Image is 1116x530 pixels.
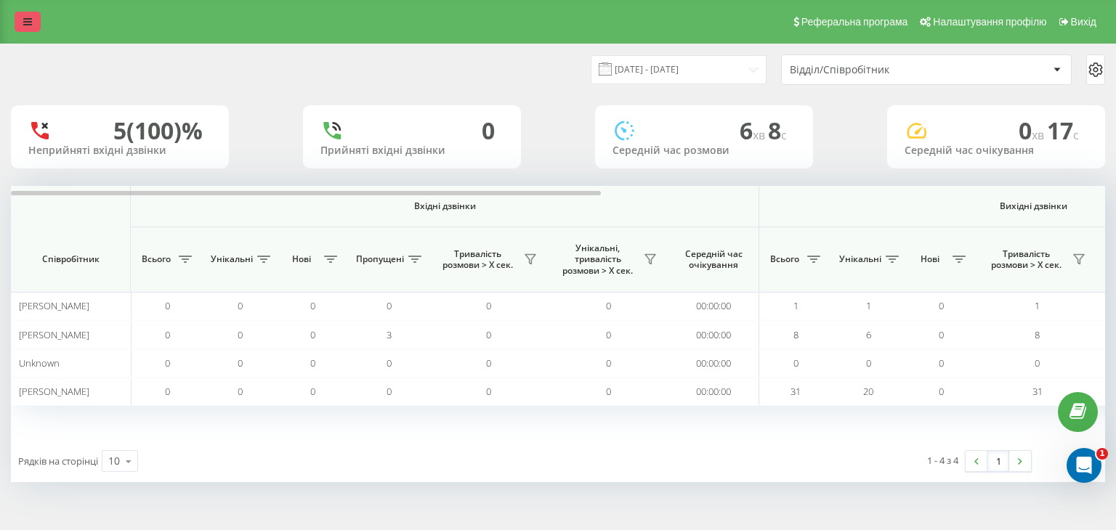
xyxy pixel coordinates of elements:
span: 0 [238,356,243,370]
span: 8 [768,115,787,146]
span: 3 [387,328,392,341]
span: Унікальні [211,253,253,265]
span: 0 [1035,356,1040,370]
span: Нові [283,253,320,265]
span: Рядків на сторінці [18,454,98,468]
span: хв [753,127,768,143]
span: 1 [793,299,798,312]
span: Нові [912,253,948,265]
div: Середній час очікування [905,144,1088,157]
div: 5 (100)% [113,117,203,144]
span: 20 [863,385,873,398]
span: 0 [310,385,315,398]
span: 6 [866,328,871,341]
span: 0 [866,356,871,370]
span: 0 [939,328,944,341]
span: 0 [939,356,944,370]
td: 00:00:00 [668,292,759,320]
span: 1 [1035,299,1040,312]
span: 0 [1019,115,1047,146]
span: 1 [866,299,871,312]
span: [PERSON_NAME] [19,385,89,398]
span: 0 [793,356,798,370]
span: 8 [793,328,798,341]
span: 0 [486,299,491,312]
span: Пропущені [356,253,404,265]
span: 0 [606,299,611,312]
div: Середній час розмови [612,144,796,157]
span: 31 [1032,385,1043,398]
span: Реферальна програма [801,16,908,28]
div: Неприйняті вхідні дзвінки [28,144,211,157]
span: Тривалість розмови > Х сек. [984,248,1068,271]
span: 1 [1096,448,1108,460]
span: 0 [310,328,315,341]
span: 0 [606,356,611,370]
td: 00:00:00 [668,378,759,406]
span: 0 [238,328,243,341]
span: 0 [486,328,491,341]
span: 0 [486,356,491,370]
div: 10 [108,454,120,468]
span: 0 [939,299,944,312]
span: 0 [238,385,243,398]
span: 0 [165,356,170,370]
span: 17 [1047,115,1079,146]
div: 1 - 4 з 4 [927,453,958,468]
span: 0 [606,385,611,398]
span: 0 [486,385,491,398]
span: c [1073,127,1079,143]
span: 0 [310,356,315,370]
span: Unknown [19,356,60,370]
td: 00:00:00 [668,320,759,348]
span: хв [1032,127,1047,143]
span: Всього [767,253,803,265]
span: Співробітник [23,253,118,265]
td: 00:00:00 [668,349,759,378]
span: [PERSON_NAME] [19,299,89,312]
div: Прийняті вхідні дзвінки [320,144,504,157]
span: 0 [939,385,944,398]
iframe: Intercom live chat [1067,448,1101,483]
span: Тривалість розмови > Х сек. [436,248,519,271]
span: Середній час очікування [679,248,748,271]
span: Вихід [1071,16,1096,28]
span: [PERSON_NAME] [19,328,89,341]
span: Всього [138,253,174,265]
div: 0 [482,117,495,144]
span: 0 [165,328,170,341]
span: Вхідні дзвінки [169,200,721,212]
span: 0 [238,299,243,312]
span: Налаштування профілю [933,16,1046,28]
span: 0 [387,385,392,398]
span: c [781,127,787,143]
span: 0 [606,328,611,341]
span: 6 [740,115,768,146]
span: 0 [310,299,315,312]
span: 0 [165,299,170,312]
span: 0 [165,385,170,398]
span: 0 [387,299,392,312]
span: Унікальні, тривалість розмови > Х сек. [556,242,639,277]
div: Відділ/Співробітник [790,64,963,76]
span: Унікальні [839,253,881,265]
span: 31 [790,385,801,398]
a: 1 [987,451,1009,471]
span: 8 [1035,328,1040,341]
span: 0 [387,356,392,370]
